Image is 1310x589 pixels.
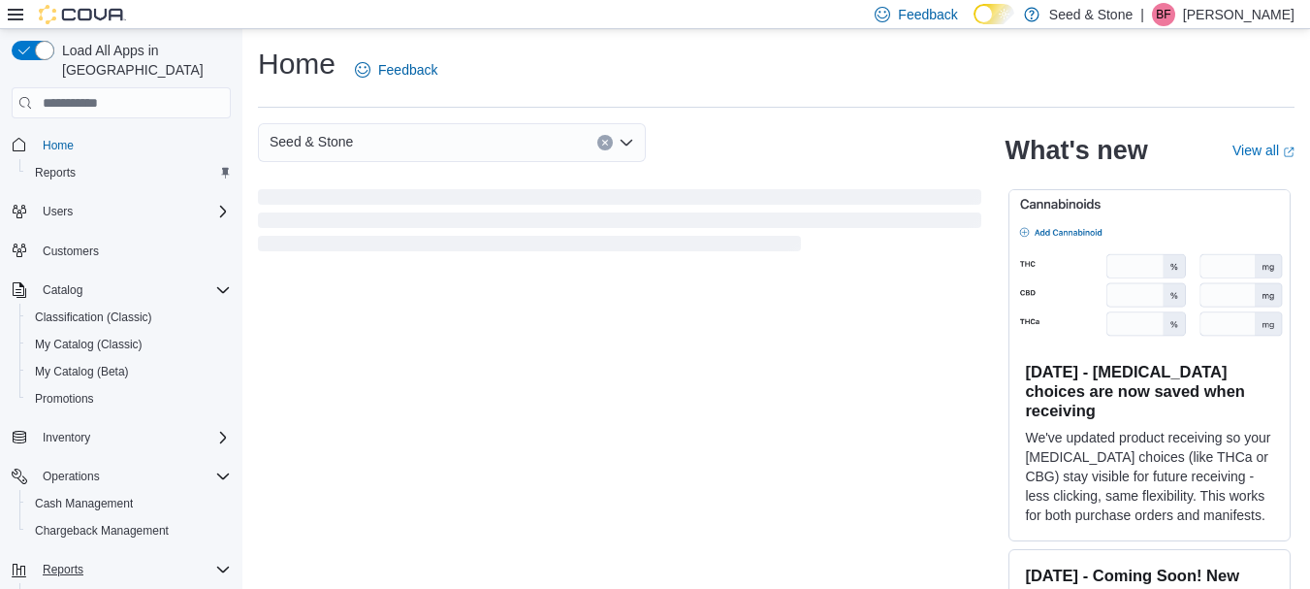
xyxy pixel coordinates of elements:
span: Inventory [35,426,231,449]
button: Customers [4,237,239,265]
button: My Catalog (Classic) [19,331,239,358]
span: Loading [258,193,981,255]
button: Reports [35,558,91,581]
button: Catalog [35,278,90,302]
span: Classification (Classic) [35,310,152,325]
p: Seed & Stone [1049,3,1133,26]
a: Home [35,134,81,157]
span: My Catalog (Beta) [27,360,231,383]
button: Classification (Classic) [19,304,239,331]
span: Reports [35,165,76,180]
a: Promotions [27,387,102,410]
div: Brian Furman [1152,3,1175,26]
span: Users [35,200,231,223]
a: Reports [27,161,83,184]
span: Operations [35,465,231,488]
span: My Catalog (Classic) [27,333,231,356]
button: Chargeback Management [19,517,239,544]
h3: [DATE] - [MEDICAL_DATA] choices are now saved when receiving [1025,362,1274,420]
p: [PERSON_NAME] [1183,3,1294,26]
span: Cash Management [35,496,133,511]
span: Classification (Classic) [27,306,231,329]
button: Users [35,200,80,223]
span: Operations [43,469,100,484]
a: Cash Management [27,492,141,515]
h1: Home [258,45,335,83]
span: My Catalog (Classic) [35,337,143,352]
span: Chargeback Management [35,523,169,539]
span: Customers [43,244,99,259]
button: Promotions [19,385,239,412]
img: Cova [39,5,126,24]
a: My Catalog (Classic) [27,333,150,356]
a: Classification (Classic) [27,306,160,329]
button: Users [4,198,239,225]
p: | [1140,3,1144,26]
span: Home [35,132,231,156]
span: Seed & Stone [270,130,353,153]
button: Operations [35,465,108,488]
a: Feedback [347,50,445,89]
span: Catalog [43,282,82,298]
button: Operations [4,463,239,490]
button: Open list of options [619,135,634,150]
p: We've updated product receiving so your [MEDICAL_DATA] choices (like THCa or CBG) stay visible fo... [1025,428,1274,525]
span: Promotions [27,387,231,410]
span: Reports [43,562,83,577]
button: Reports [19,159,239,186]
span: Chargeback Management [27,519,231,542]
button: Catalog [4,277,239,304]
span: Feedback [898,5,957,24]
button: Reports [4,556,239,583]
span: Feedback [378,60,437,80]
input: Dark Mode [974,4,1014,24]
a: Customers [35,240,107,263]
h2: What's new [1005,135,1147,166]
span: Reports [27,161,231,184]
span: My Catalog (Beta) [35,364,129,379]
svg: External link [1283,147,1294,158]
button: Clear input [597,135,613,150]
span: Load All Apps in [GEOGRAPHIC_DATA] [54,41,231,80]
span: BF [1156,3,1170,26]
span: Promotions [35,391,94,407]
button: Inventory [35,426,98,449]
span: Inventory [43,430,90,445]
span: Cash Management [27,492,231,515]
span: Customers [35,239,231,263]
span: Home [43,138,74,153]
a: My Catalog (Beta) [27,360,137,383]
button: My Catalog (Beta) [19,358,239,385]
a: View allExternal link [1232,143,1294,158]
span: Users [43,204,73,219]
a: Chargeback Management [27,519,176,542]
button: Home [4,130,239,158]
span: Reports [35,558,231,581]
button: Cash Management [19,490,239,517]
span: Dark Mode [974,24,975,25]
span: Catalog [35,278,231,302]
button: Inventory [4,424,239,451]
